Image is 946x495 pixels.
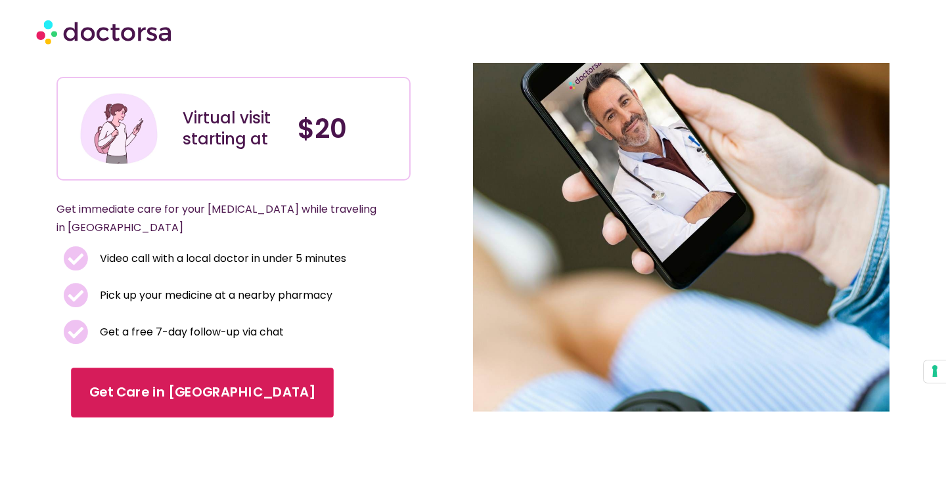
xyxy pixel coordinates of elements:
[78,88,160,169] img: Illustration depicting a young woman in a casual outfit, engaged with her smartphone. She has a p...
[298,113,399,144] h4: $20
[89,383,315,402] span: Get Care in [GEOGRAPHIC_DATA]
[97,323,284,341] span: Get a free 7-day follow-up via chat
[56,200,379,237] p: Get immediate care for your [MEDICAL_DATA] while traveling in [GEOGRAPHIC_DATA]
[924,360,946,383] button: Your consent preferences for tracking technologies
[97,286,332,305] span: Pick up your medicine at a nearby pharmacy
[183,108,284,150] div: Virtual visit starting at
[72,368,334,418] a: Get Care in [GEOGRAPHIC_DATA]
[97,249,346,268] span: Video call with a local doctor in under 5 minutes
